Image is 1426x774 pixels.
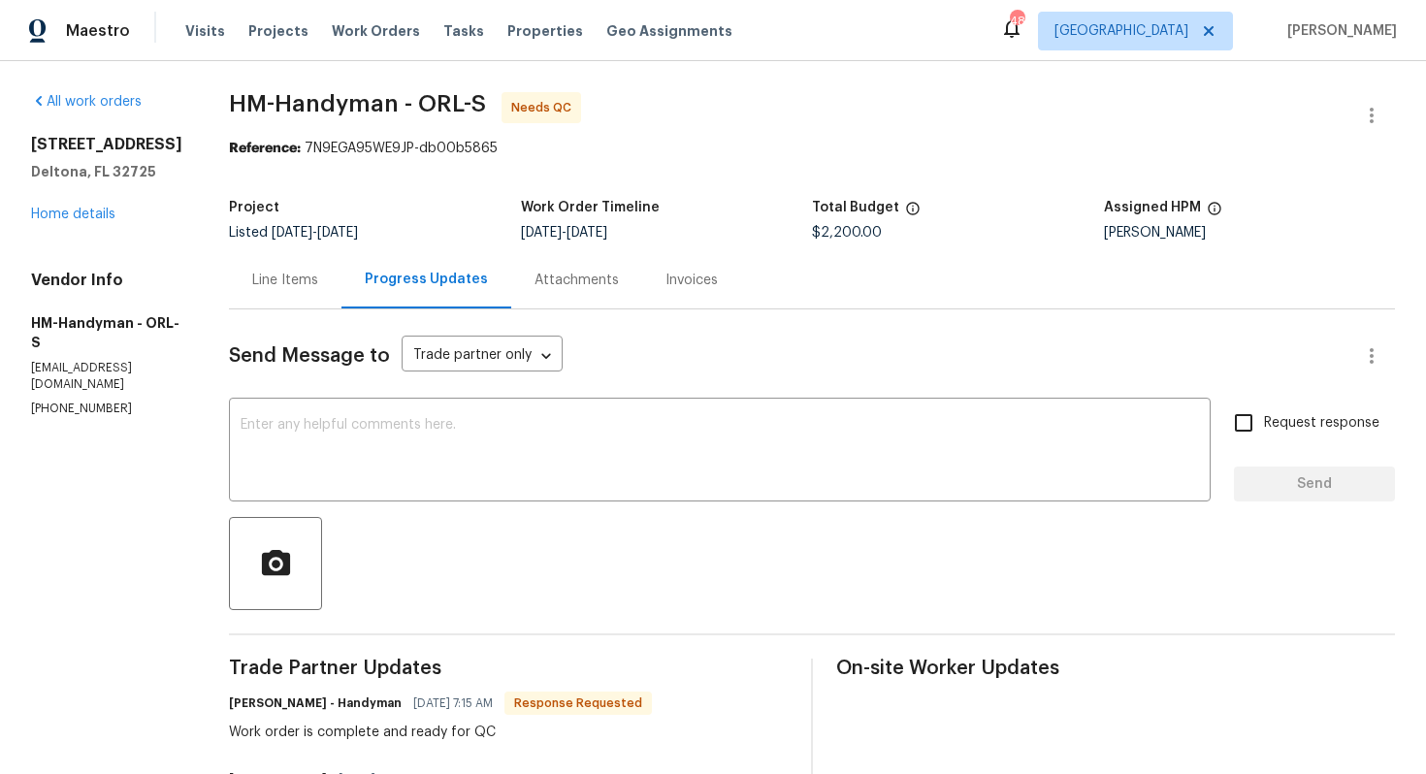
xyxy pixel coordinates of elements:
[31,360,182,393] p: [EMAIL_ADDRESS][DOMAIN_NAME]
[31,135,182,154] h2: [STREET_ADDRESS]
[521,226,562,240] span: [DATE]
[185,21,225,41] span: Visits
[507,21,583,41] span: Properties
[836,659,1395,678] span: On-site Worker Updates
[1207,201,1222,226] span: The hpm assigned to this work order.
[31,95,142,109] a: All work orders
[229,346,390,366] span: Send Message to
[31,271,182,290] h4: Vendor Info
[1010,12,1023,31] div: 48
[1104,201,1201,214] h5: Assigned HPM
[443,24,484,38] span: Tasks
[229,693,402,713] h6: [PERSON_NAME] - Handyman
[272,226,312,240] span: [DATE]
[606,21,732,41] span: Geo Assignments
[812,201,899,214] h5: Total Budget
[248,21,308,41] span: Projects
[229,201,279,214] h5: Project
[229,142,301,155] b: Reference:
[567,226,607,240] span: [DATE]
[905,201,921,226] span: The total cost of line items that have been proposed by Opendoor. This sum includes line items th...
[511,98,579,117] span: Needs QC
[365,270,488,289] div: Progress Updates
[1054,21,1188,41] span: [GEOGRAPHIC_DATA]
[413,693,493,713] span: [DATE] 7:15 AM
[521,226,607,240] span: -
[535,271,619,290] div: Attachments
[402,340,563,372] div: Trade partner only
[252,271,318,290] div: Line Items
[317,226,358,240] span: [DATE]
[812,226,882,240] span: $2,200.00
[1264,413,1379,434] span: Request response
[31,401,182,417] p: [PHONE_NUMBER]
[66,21,130,41] span: Maestro
[229,659,788,678] span: Trade Partner Updates
[31,313,182,352] h5: HM-Handyman - ORL-S
[229,723,652,742] div: Work order is complete and ready for QC
[1280,21,1397,41] span: [PERSON_NAME]
[1104,226,1396,240] div: [PERSON_NAME]
[332,21,420,41] span: Work Orders
[521,201,660,214] h5: Work Order Timeline
[272,226,358,240] span: -
[506,693,650,713] span: Response Requested
[229,226,358,240] span: Listed
[229,139,1395,158] div: 7N9EGA95WE9JP-db00b5865
[229,92,486,115] span: HM-Handyman - ORL-S
[31,208,115,221] a: Home details
[31,162,182,181] h5: Deltona, FL 32725
[665,271,718,290] div: Invoices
